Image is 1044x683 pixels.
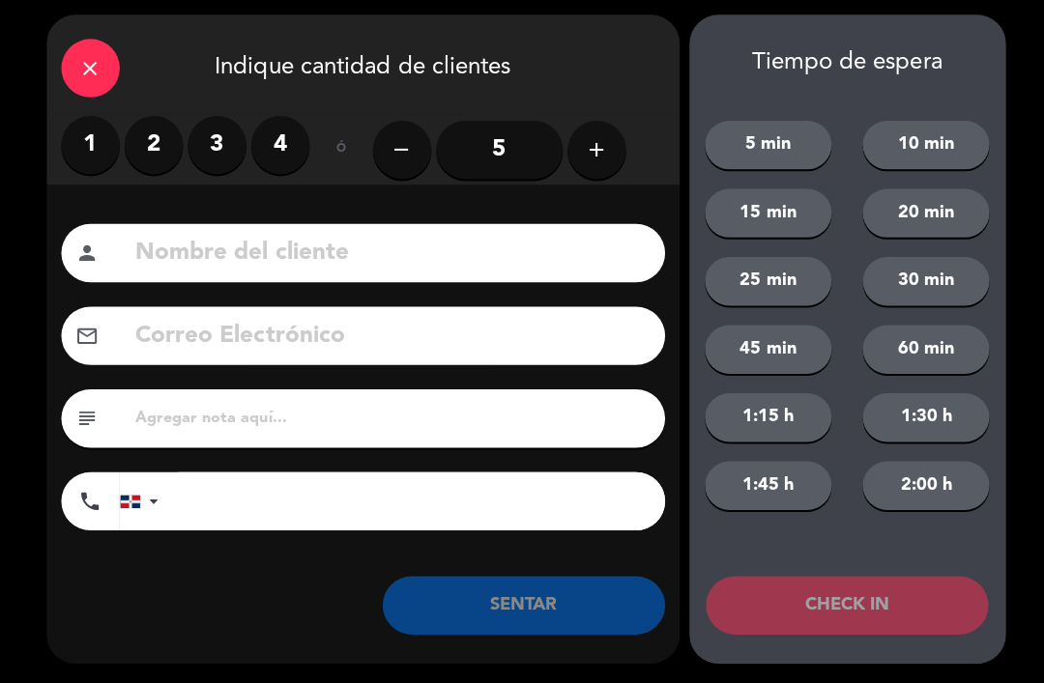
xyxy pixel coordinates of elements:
label: 2 [124,120,182,178]
button: SENTAR [380,577,660,635]
label: 4 [249,120,307,178]
label: 1 [61,120,119,178]
div: Indique cantidad de clientes [46,19,675,120]
input: Agregar nota aquí... [132,407,646,434]
button: 2:00 h [856,463,982,511]
i: subject [75,409,99,432]
input: Nombre del cliente [132,237,646,276]
button: 1:15 h [700,395,826,443]
i: email [75,327,99,350]
i: phone [78,491,101,514]
button: 1:30 h [856,395,982,443]
button: 45 min [700,327,826,376]
button: 60 min [856,327,982,376]
button: add [564,125,622,183]
i: remove [388,142,411,165]
button: 15 min [700,192,826,241]
div: Dominican Republic (República Dominicana): +1 [120,474,164,530]
label: 3 [187,120,245,178]
div: ó [307,120,370,187]
i: person [75,244,99,268]
i: add [581,142,604,165]
button: 1:45 h [700,463,826,511]
button: 30 min [856,260,982,308]
i: close [78,61,101,84]
button: 20 min [856,192,982,241]
button: 10 min [856,125,982,173]
button: 25 min [700,260,826,308]
input: Correo Electrónico [132,319,646,358]
button: remove [370,125,428,183]
div: Tiempo de espera [684,53,999,81]
button: CHECK IN [701,577,981,635]
button: 5 min [700,125,826,173]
